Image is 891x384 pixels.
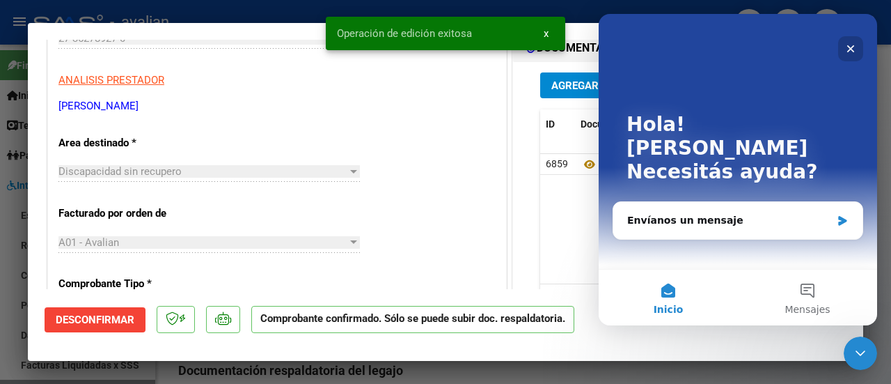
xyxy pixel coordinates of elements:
[58,206,189,222] p: Facturado por orden de
[56,314,134,326] span: Desconfirmar
[540,72,676,98] button: Agregar Documento
[546,158,568,169] span: 6859
[513,62,843,351] div: DOCUMENTACIÓN RESPALDATORIA
[58,236,119,249] span: A01 - Avalian
[544,27,549,40] span: x
[58,74,164,86] span: ANALISIS PRESTADOR
[58,135,189,151] p: Area destinado *
[844,337,877,370] iframe: Intercom live chat
[540,109,575,139] datatable-header-cell: ID
[337,26,472,40] span: Operación de edición exitosa
[599,14,877,325] iframe: Intercom live chat
[58,98,496,114] p: [PERSON_NAME]
[533,21,560,46] button: x
[58,276,189,292] p: Comprobante Tipo *
[581,118,631,130] span: Documento
[575,109,679,139] datatable-header-cell: Documento
[45,307,145,332] button: Desconfirmar
[546,118,555,130] span: ID
[251,306,574,333] p: Comprobante confirmado. Sólo se puede subir doc. respaldatoria.
[58,165,182,178] span: Discapacidad sin recupero
[551,79,665,92] span: Agregar Documento
[581,159,648,170] span: Planilla
[540,284,816,319] div: 1 total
